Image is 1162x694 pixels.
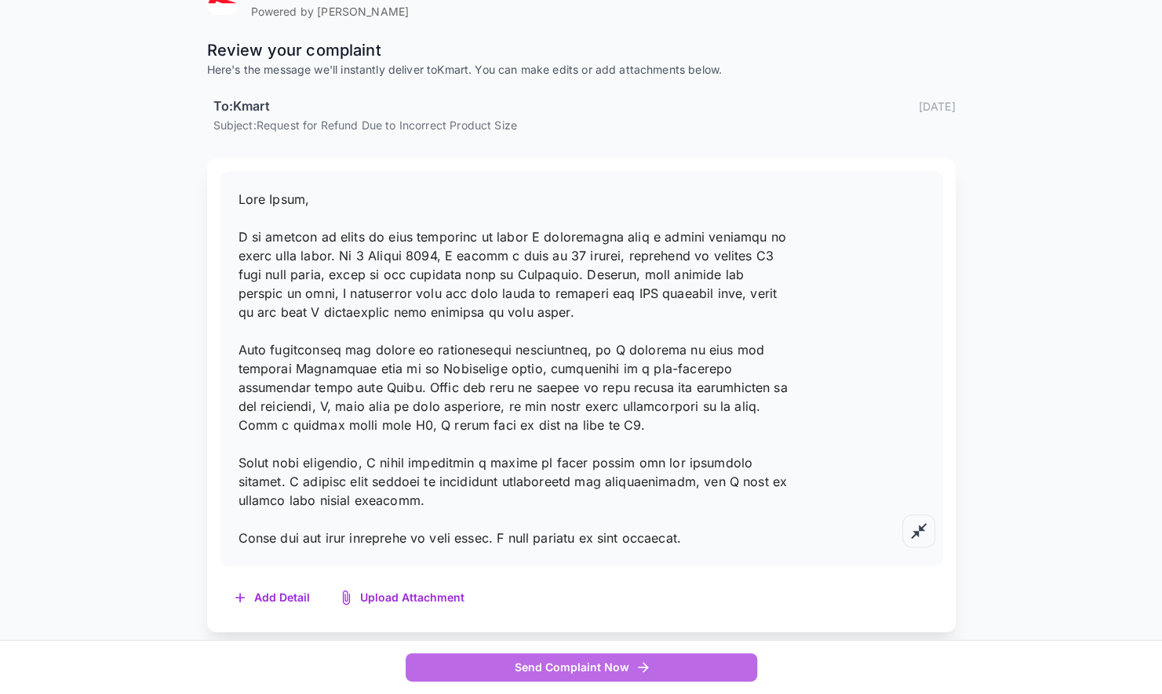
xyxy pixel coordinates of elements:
p: Powered by [PERSON_NAME] [251,4,410,20]
span: Lore Ipsum, D si ametcon ad elits do eius temporinc ut labor E doloremagna aliq e admini veniamqu... [239,191,788,546]
h6: To: Kmart [213,96,270,117]
p: Here's the message we'll instantly deliver to Kmart . You can make edits or add attachments below. [207,62,956,78]
button: Send Complaint Now [406,653,757,682]
button: Upload Attachment [326,582,480,614]
p: Subject: Request for Refund Due to Incorrect Product Size [213,117,956,133]
p: [DATE] [919,98,956,114]
button: Add Detail [220,582,326,614]
p: Review your complaint [207,38,956,62]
